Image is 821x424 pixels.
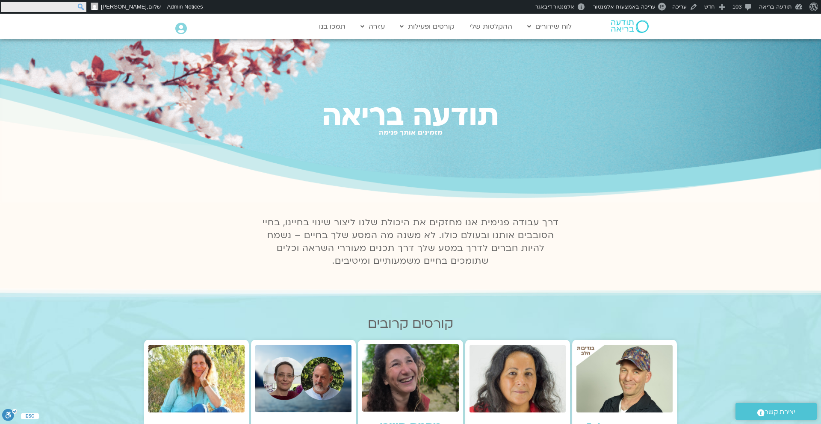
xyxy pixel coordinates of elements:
[465,18,517,35] a: ההקלטות שלי
[144,316,677,331] h2: קורסים קרובים
[257,216,564,268] p: דרך עבודה פנימית אנו מחזקים את היכולת שלנו ליצור שינוי בחיינו, בחיי הסובבים אותנו ובעולם כולו. לא...
[593,3,655,10] span: עריכה באמצעות אלמנטור
[101,3,147,10] span: [PERSON_NAME]
[611,20,649,33] img: תודעה בריאה
[523,18,576,35] a: לוח שידורים
[765,406,795,418] span: יצירת קשר
[396,18,459,35] a: קורסים ופעילות
[356,18,389,35] a: עזרה
[315,18,350,35] a: תמכו בנו
[735,403,817,420] a: יצירת קשר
